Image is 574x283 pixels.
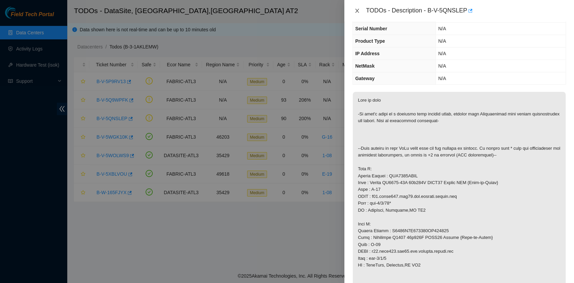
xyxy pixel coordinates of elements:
span: Serial Number [355,26,387,31]
span: close [354,8,360,13]
div: TODOs - Description - B-V-5QNSLEP [366,5,566,16]
span: Gateway [355,76,375,81]
span: IP Address [355,51,379,56]
span: NetMask [355,63,375,69]
span: N/A [438,51,446,56]
span: N/A [438,76,446,81]
span: N/A [438,38,446,44]
span: N/A [438,26,446,31]
button: Close [352,8,362,14]
span: Product Type [355,38,385,44]
span: N/A [438,63,446,69]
